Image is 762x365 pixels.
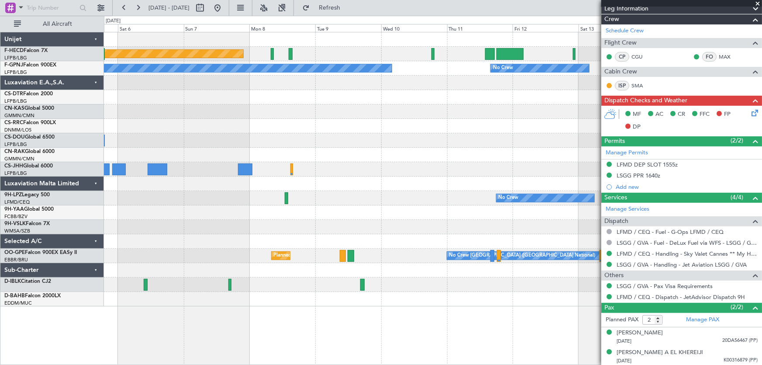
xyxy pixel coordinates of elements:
[4,221,50,226] a: 9H-VSLKFalcon 7X
[4,279,21,284] span: D-IBLK
[606,149,648,157] a: Manage Permits
[724,357,758,364] span: K00316879 (PP)
[274,249,432,262] div: Planned Maint [GEOGRAPHIC_DATA] ([GEOGRAPHIC_DATA] National)
[604,136,625,146] span: Permits
[633,123,641,132] span: DP
[4,163,23,169] span: CS-JHH
[604,96,687,106] span: Dispatch Checks and Weather
[617,358,631,364] span: [DATE]
[4,207,24,212] span: 9H-YAA
[4,63,23,68] span: F-GPNJ
[4,127,31,133] a: DNMM/LOS
[148,4,190,12] span: [DATE] - [DATE]
[4,149,55,154] a: CN-RAKGlobal 6000
[4,293,25,299] span: D-BAHB
[4,221,26,226] span: 9H-VSLK
[617,161,678,168] div: LFMD DEP SLOT 1555z
[686,316,719,324] a: Manage PAX
[617,228,724,236] a: LFMD / CEQ - Fuel - G-Ops LFMD / CEQ
[617,293,745,301] a: LFMD / CEQ - Dispatch - JetAdvisor Dispatch 9H
[722,337,758,344] span: 20DA56467 (PP)
[4,55,27,61] a: LFPB/LBG
[4,279,51,284] a: D-IBLKCitation CJ2
[4,149,25,154] span: CN-RAK
[617,250,758,257] a: LFMD / CEQ - Handling - Sky Valet Cannes ** My Handling**LFMD / CEQ
[604,303,614,313] span: Pax
[4,257,28,263] a: EBBR/BRU
[617,348,703,357] div: [PERSON_NAME] A EL KHEREIJI
[27,1,77,14] input: Trip Number
[4,250,77,255] a: OO-GPEFalcon 900EX EASy II
[4,300,32,306] a: EDDM/MUC
[606,205,649,214] a: Manage Services
[617,329,663,337] div: [PERSON_NAME]
[604,4,648,14] span: Leg Information
[311,5,348,11] span: Refresh
[700,110,710,119] span: FFC
[633,110,641,119] span: MF
[615,81,629,90] div: ISP
[616,183,758,191] div: Add new
[4,207,54,212] a: 9H-YAAGlobal 5000
[499,191,519,205] div: No Crew
[606,316,638,324] label: Planned PAX
[4,112,34,119] a: GMMN/CMN
[23,21,92,27] span: All Aircraft
[4,63,56,68] a: F-GPNJFalcon 900EX
[4,250,25,255] span: OO-GPE
[4,98,27,104] a: LFPB/LBG
[4,106,24,111] span: CN-KAS
[617,172,660,179] div: LSGG PPR 1640z
[4,213,28,220] a: FCBB/BZV
[315,24,381,32] div: Tue 9
[4,228,30,234] a: WMSA/SZB
[731,193,743,202] span: (4/4)
[678,110,685,119] span: CR
[606,27,644,35] a: Schedule Crew
[4,199,30,205] a: LFMD/CEQ
[604,193,627,203] span: Services
[4,192,50,198] a: 9H-LPZLegacy 500
[493,62,513,75] div: No Crew
[106,17,121,25] div: [DATE]
[4,69,27,76] a: LFPB/LBG
[4,293,61,299] a: D-BAHBFalcon 2000LX
[631,53,651,61] a: CGU
[617,261,747,268] a: LSGG / GVA - Handling - Jet Aviation LSGG / GVA
[655,110,663,119] span: AC
[513,24,579,32] div: Fri 12
[719,53,738,61] a: MAX
[118,24,184,32] div: Sat 6
[249,24,315,32] div: Mon 8
[4,156,34,162] a: GMMN/CMN
[4,170,27,177] a: LFPB/LBG
[604,271,624,281] span: Others
[10,17,95,31] button: All Aircraft
[604,216,628,226] span: Dispatch
[4,120,23,125] span: CS-RRC
[4,106,54,111] a: CN-KASGlobal 5000
[617,282,713,290] a: LSGG / GVA - Pax Visa Requirements
[4,135,55,140] a: CS-DOUGlobal 6500
[631,82,651,90] a: SMA
[4,120,56,125] a: CS-RRCFalcon 900LX
[731,136,743,145] span: (2/2)
[381,24,447,32] div: Wed 10
[604,14,619,24] span: Crew
[604,38,637,48] span: Flight Crew
[4,192,22,198] span: 9H-LPZ
[724,110,731,119] span: FP
[702,52,717,62] div: FO
[579,24,645,32] div: Sat 13
[604,67,637,77] span: Cabin Crew
[617,338,631,344] span: [DATE]
[4,48,24,53] span: F-HECD
[4,135,25,140] span: CS-DOU
[4,141,27,148] a: LFPB/LBG
[4,91,23,97] span: CS-DTR
[447,24,513,32] div: Thu 11
[615,52,629,62] div: CP
[298,1,351,15] button: Refresh
[4,48,48,53] a: F-HECDFalcon 7X
[4,91,53,97] a: CS-DTRFalcon 2000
